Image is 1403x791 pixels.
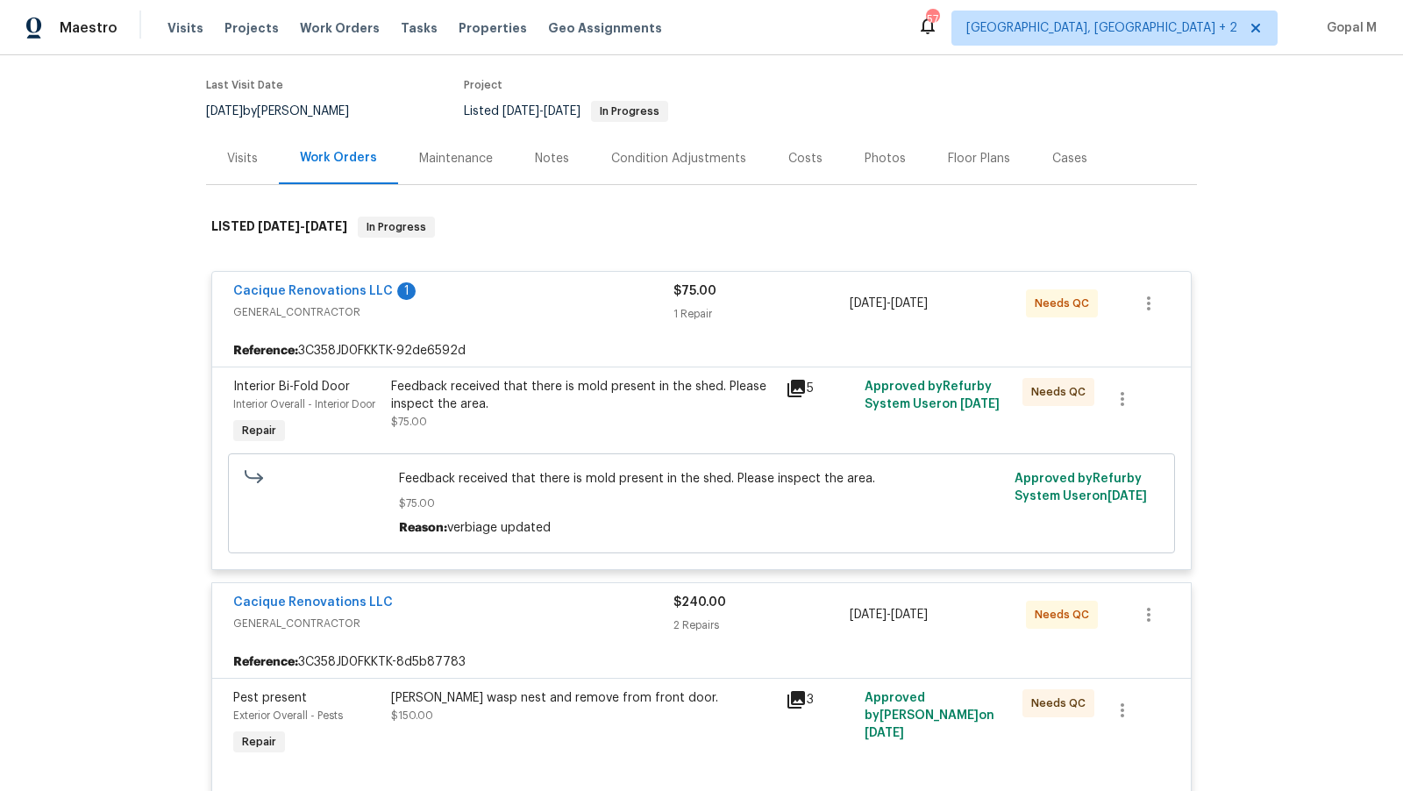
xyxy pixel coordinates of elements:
div: by [PERSON_NAME] [206,101,370,122]
div: Photos [865,150,906,167]
span: Exterior Overall - Pests [233,710,343,721]
span: [DATE] [544,105,580,118]
span: - [258,220,347,232]
div: 2 Repairs [673,616,850,634]
div: Condition Adjustments [611,150,746,167]
span: [DATE] [891,297,928,310]
div: Work Orders [300,149,377,167]
div: 5 [786,378,854,399]
div: Visits [227,150,258,167]
span: [GEOGRAPHIC_DATA], [GEOGRAPHIC_DATA] + 2 [966,19,1237,37]
span: [DATE] [865,727,904,739]
span: Tasks [401,22,438,34]
span: $75.00 [673,285,716,297]
span: Projects [224,19,279,37]
div: 1 [397,282,416,300]
span: GENERAL_CONTRACTOR [233,615,673,632]
span: [DATE] [850,297,887,310]
span: Interior Overall - Interior Door [233,399,375,410]
span: $240.00 [673,596,726,609]
div: Cases [1052,150,1087,167]
span: Geo Assignments [548,19,662,37]
h6: LISTED [211,217,347,238]
b: Reference: [233,342,298,360]
div: Costs [788,150,823,167]
span: verbiage updated [447,522,551,534]
span: Approved by Refurby System User on [865,381,1000,410]
div: 3 [786,689,854,710]
span: Needs QC [1031,383,1093,401]
span: Visits [167,19,203,37]
span: Needs QC [1031,695,1093,712]
span: GENERAL_CONTRACTOR [233,303,673,321]
div: LISTED [DATE]-[DATE]In Progress [206,199,1197,255]
span: Interior Bi-Fold Door [233,381,350,393]
b: Reference: [233,653,298,671]
span: Gopal M [1320,19,1377,37]
span: [DATE] [258,220,300,232]
span: Feedback received that there is mold present in the shed. Please inspect the area. [399,470,1005,488]
span: [DATE] [891,609,928,621]
span: Needs QC [1035,295,1096,312]
span: $75.00 [391,417,427,427]
span: - [850,606,928,624]
span: Repair [235,422,283,439]
span: Reason: [399,522,447,534]
span: Maestro [60,19,118,37]
a: Cacique Renovations LLC [233,285,393,297]
div: 57 [926,11,938,28]
span: Approved by [PERSON_NAME] on [865,692,994,739]
span: [DATE] [850,609,887,621]
span: Pest present [233,692,307,704]
span: Last Visit Date [206,80,283,90]
span: Listed [464,105,668,118]
div: 3C358JD0FKKTK-8d5b87783 [212,646,1191,678]
div: 3C358JD0FKKTK-92de6592d [212,335,1191,367]
span: Needs QC [1035,606,1096,624]
div: Feedback received that there is mold present in the shed. Please inspect the area. [391,378,775,413]
span: $150.00 [391,710,433,721]
span: [DATE] [305,220,347,232]
span: Project [464,80,502,90]
span: [DATE] [502,105,539,118]
span: - [850,295,928,312]
div: [PERSON_NAME] wasp nest and remove from front door. [391,689,775,707]
div: Floor Plans [948,150,1010,167]
span: Properties [459,19,527,37]
span: [DATE] [206,105,243,118]
div: Notes [535,150,569,167]
span: [DATE] [960,398,1000,410]
span: In Progress [593,106,666,117]
span: Repair [235,733,283,751]
span: $75.00 [399,495,1005,512]
span: In Progress [360,218,433,236]
div: 1 Repair [673,305,850,323]
span: [DATE] [1107,490,1147,502]
a: Cacique Renovations LLC [233,596,393,609]
span: Approved by Refurby System User on [1015,473,1147,502]
div: Maintenance [419,150,493,167]
span: - [502,105,580,118]
span: Work Orders [300,19,380,37]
